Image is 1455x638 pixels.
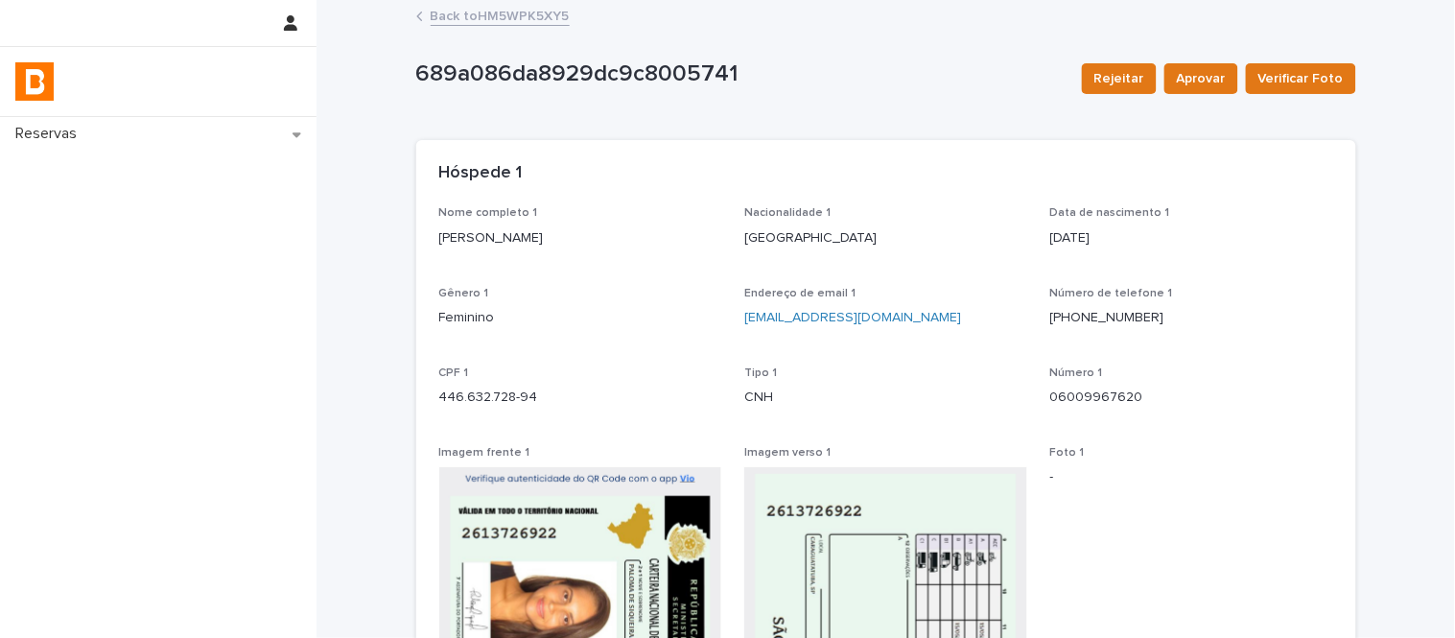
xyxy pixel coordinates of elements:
span: Endereço de email 1 [744,288,856,299]
span: Foto 1 [1050,447,1085,459]
span: Nome completo 1 [439,207,538,219]
p: Feminino [439,308,722,328]
p: 689a086da8929dc9c8005741 [416,60,1067,88]
p: 06009967620 [1050,388,1333,408]
p: [GEOGRAPHIC_DATA] [744,228,1027,248]
button: Rejeitar [1082,63,1157,94]
a: Back toHM5WPK5XY5 [431,4,570,26]
span: Tipo 1 [744,367,777,379]
button: Verificar Foto [1246,63,1356,94]
p: Reservas [8,125,92,143]
p: - [1050,467,1333,487]
img: zVaNuJHRTjyIjT5M9Xd5 [15,62,54,101]
span: CPF 1 [439,367,469,379]
span: Aprovar [1177,69,1226,88]
button: Aprovar [1164,63,1238,94]
span: Número 1 [1050,367,1103,379]
span: Data de nascimento 1 [1050,207,1170,219]
span: Imagem frente 1 [439,447,530,459]
p: 446.632.728-94 [439,388,722,408]
h2: Hóspede 1 [439,163,523,184]
p: CNH [744,388,1027,408]
span: Gênero 1 [439,288,489,299]
span: Nacionalidade 1 [744,207,831,219]
a: [EMAIL_ADDRESS][DOMAIN_NAME] [744,311,961,324]
p: [DATE] [1050,228,1333,248]
p: [PERSON_NAME] [439,228,722,248]
span: Verificar Foto [1258,69,1344,88]
a: [PHONE_NUMBER] [1050,311,1164,324]
span: Imagem verso 1 [744,447,831,459]
span: Número de telefone 1 [1050,288,1173,299]
span: Rejeitar [1094,69,1144,88]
